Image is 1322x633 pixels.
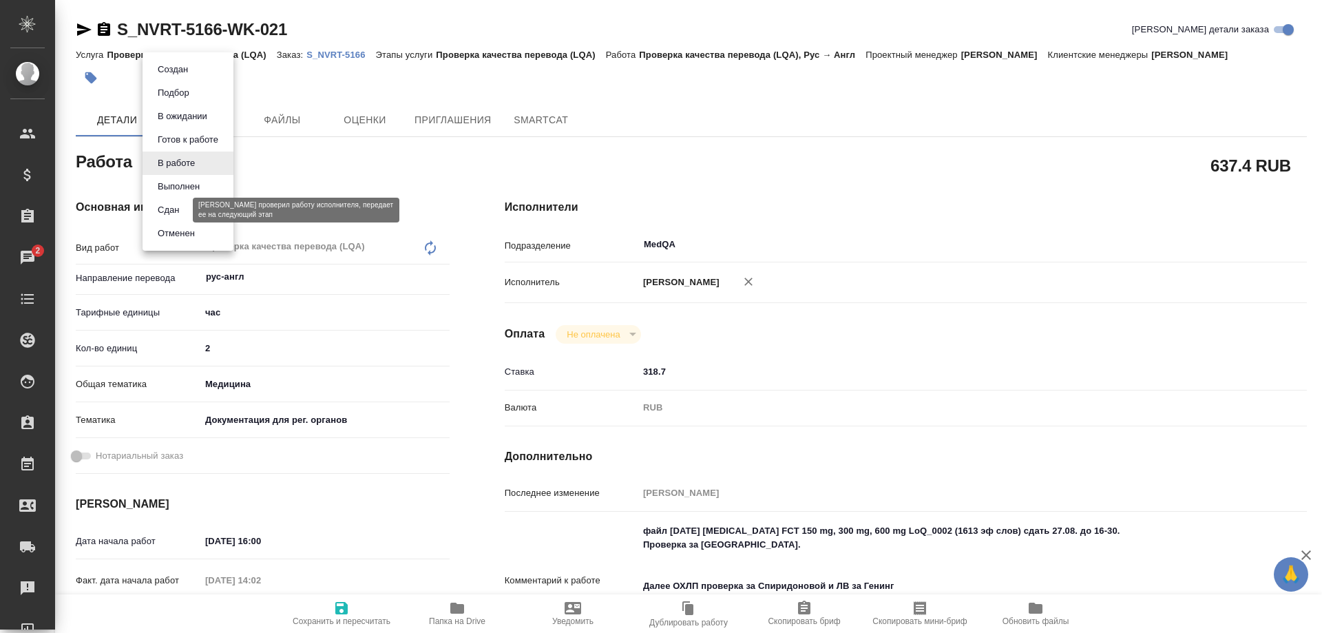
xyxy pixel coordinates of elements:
button: Создан [154,62,192,77]
button: В ожидании [154,109,211,124]
button: Подбор [154,85,193,101]
button: Готов к работе [154,132,222,147]
button: Сдан [154,203,183,218]
button: В работе [154,156,199,171]
button: Выполнен [154,179,204,194]
button: Отменен [154,226,199,241]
